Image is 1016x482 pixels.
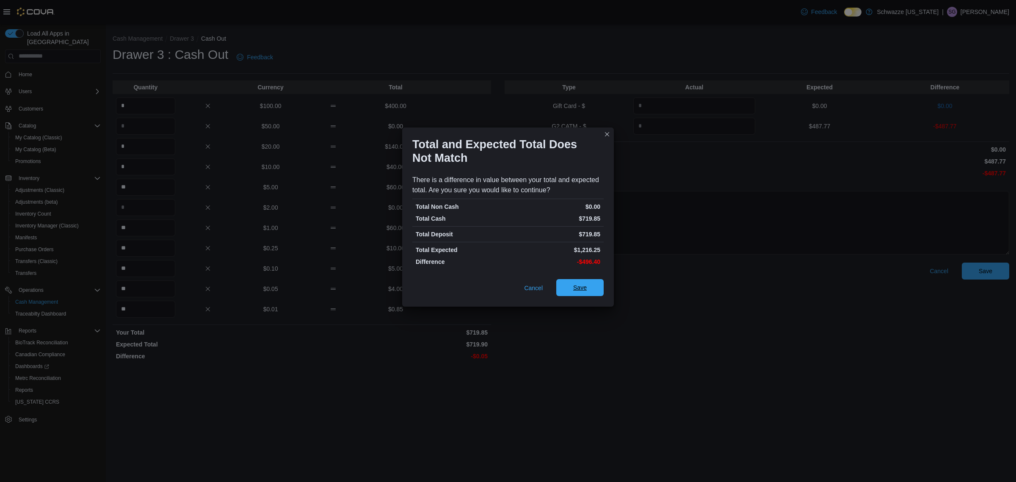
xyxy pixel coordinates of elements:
[416,258,506,266] p: Difference
[412,175,604,195] div: There is a difference in value between your total and expected total. Are you sure you would like...
[416,202,506,211] p: Total Non Cash
[510,214,600,223] p: $719.85
[510,230,600,238] p: $719.85
[521,280,546,296] button: Cancel
[510,202,600,211] p: $0.00
[602,129,612,139] button: Closes this modal window
[556,279,604,296] button: Save
[573,283,587,292] span: Save
[416,214,506,223] p: Total Cash
[412,138,597,165] h1: Total and Expected Total Does Not Match
[510,246,600,254] p: $1,216.25
[416,230,506,238] p: Total Deposit
[524,284,543,292] span: Cancel
[416,246,506,254] p: Total Expected
[510,258,600,266] p: -$496.40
